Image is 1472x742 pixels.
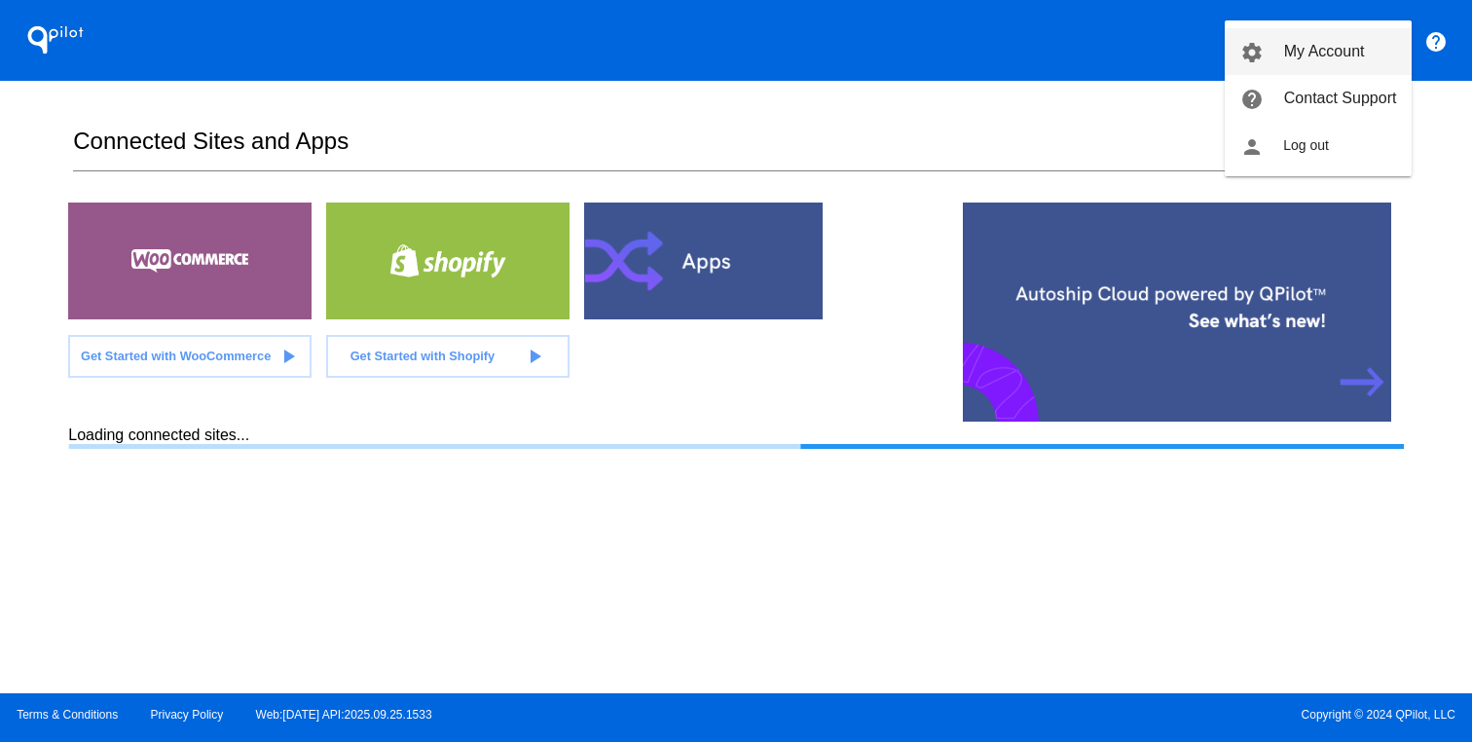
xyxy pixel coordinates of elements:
span: My Account [1284,43,1365,59]
mat-icon: help [1240,88,1264,111]
span: Contact Support [1284,90,1397,106]
span: Log out [1283,137,1329,153]
mat-icon: person [1240,135,1264,159]
mat-icon: settings [1240,41,1264,64]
